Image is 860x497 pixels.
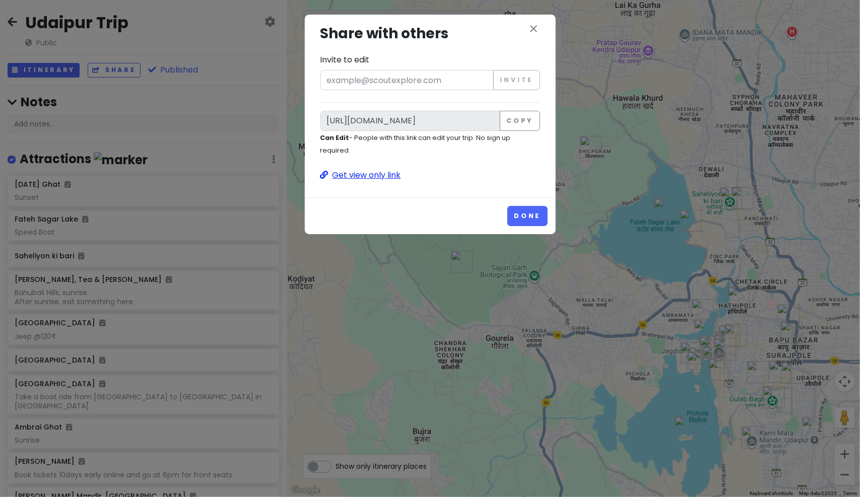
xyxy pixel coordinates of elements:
[320,53,370,66] label: Invite to edit
[493,70,540,90] button: Invite
[320,169,540,182] a: Get view only link
[500,111,540,131] button: Copy
[320,133,511,155] small: - People with this link can edit your trip. No sign up required.
[528,23,540,37] button: close
[320,70,494,90] input: example@scoutexplore.com
[320,133,350,142] strong: Can Edit
[320,23,540,45] h3: Share with others
[320,111,501,131] input: Link to edit
[528,23,540,35] i: close
[507,206,547,226] button: Done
